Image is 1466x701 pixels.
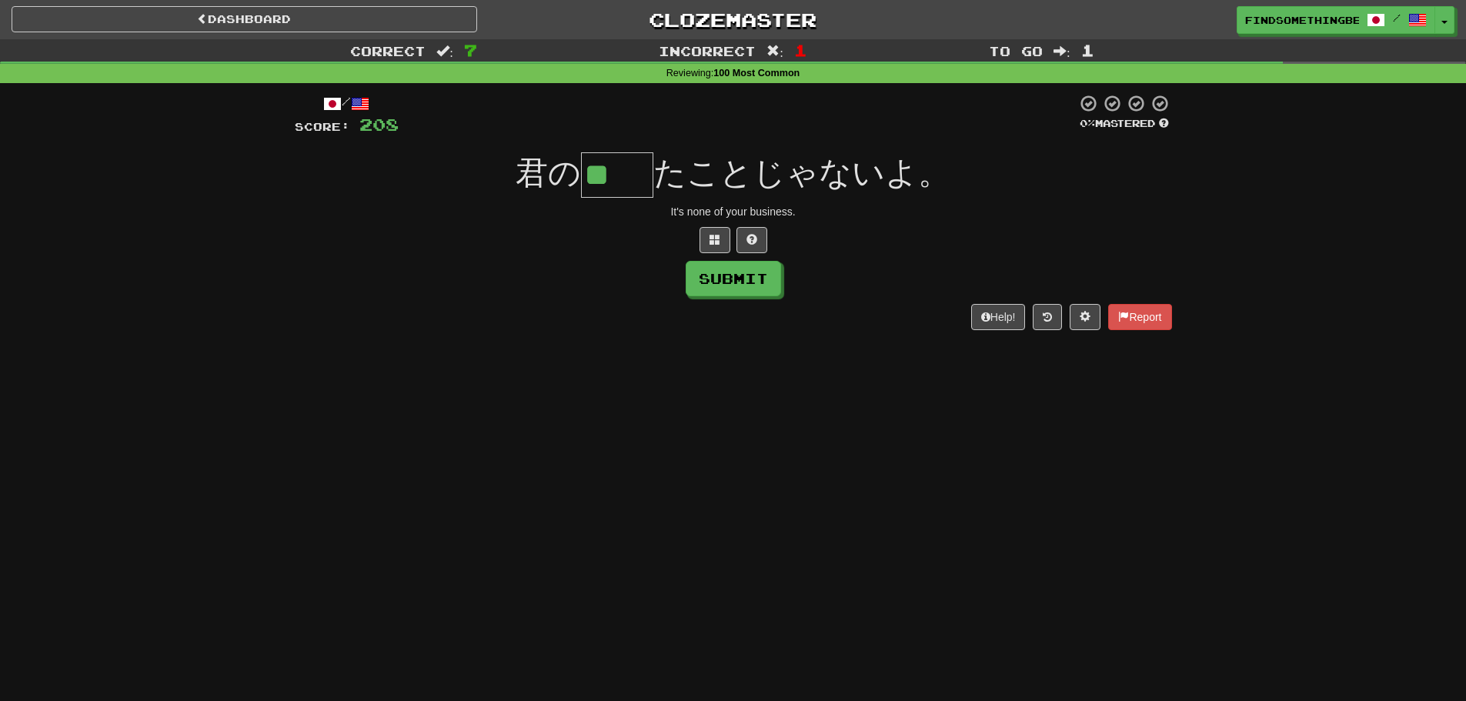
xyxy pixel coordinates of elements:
span: 0 % [1080,117,1095,129]
span: たことじゃないよ。 [653,155,950,191]
div: It's none of your business. [295,204,1172,219]
span: Correct [350,43,426,58]
span: Incorrect [659,43,756,58]
span: : [766,45,783,58]
a: Dashboard [12,6,477,32]
button: Help! [971,304,1026,330]
span: Score: [295,120,350,133]
span: findsomethingbettertodo [1245,13,1359,27]
span: / [1393,12,1401,23]
button: Report [1108,304,1171,330]
span: : [436,45,453,58]
button: Round history (alt+y) [1033,304,1062,330]
span: 7 [464,41,477,59]
button: Switch sentence to multiple choice alt+p [700,227,730,253]
a: findsomethingbettertodo / [1237,6,1435,34]
div: / [295,94,399,113]
span: To go [989,43,1043,58]
span: 1 [794,41,807,59]
span: : [1054,45,1070,58]
strong: 100 Most Common [713,68,800,78]
div: Mastered [1077,117,1172,131]
span: 君の [516,155,581,191]
button: Submit [686,261,781,296]
button: Single letter hint - you only get 1 per sentence and score half the points! alt+h [736,227,767,253]
span: 1 [1081,41,1094,59]
span: 208 [359,115,399,134]
a: Clozemaster [500,6,966,33]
